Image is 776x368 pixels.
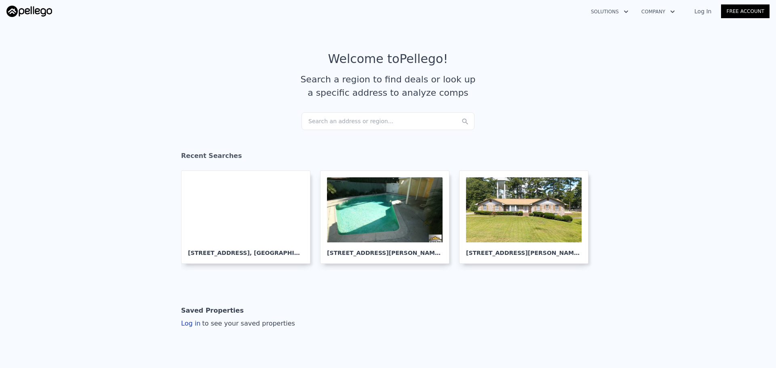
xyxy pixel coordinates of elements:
a: [STREET_ADDRESS][PERSON_NAME], Roswell [459,170,595,264]
span: to see your saved properties [200,320,295,327]
div: [STREET_ADDRESS] , [GEOGRAPHIC_DATA] [188,242,304,257]
button: Solutions [584,4,635,19]
div: Welcome to Pellego ! [328,52,448,66]
a: Log In [685,7,721,15]
div: Search an address or region... [302,112,474,130]
a: [STREET_ADDRESS], [GEOGRAPHIC_DATA] [181,170,317,264]
div: Saved Properties [181,303,244,319]
a: Free Account [721,4,770,18]
div: Search a region to find deals or look up a specific address to analyze comps [297,73,479,99]
img: Pellego [6,6,52,17]
div: Log in [181,319,295,328]
div: Recent Searches [181,145,595,170]
div: [STREET_ADDRESS][PERSON_NAME] , [GEOGRAPHIC_DATA] [327,242,443,257]
button: Company [635,4,681,19]
div: [STREET_ADDRESS][PERSON_NAME] , Roswell [466,242,582,257]
a: [STREET_ADDRESS][PERSON_NAME], [GEOGRAPHIC_DATA] [320,170,456,264]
